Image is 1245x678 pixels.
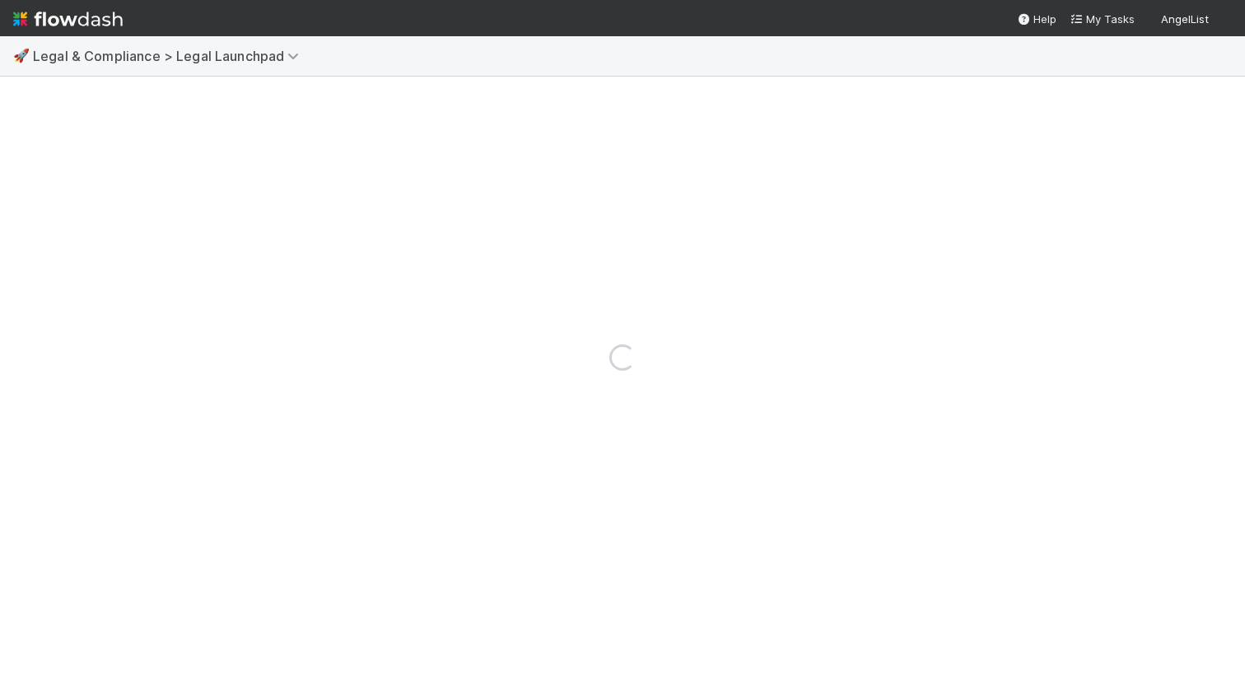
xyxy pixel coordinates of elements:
[1017,11,1056,27] div: Help
[1070,12,1135,26] span: My Tasks
[1161,12,1209,26] span: AngelList
[1215,12,1232,28] img: avatar_c584de82-e924-47af-9431-5c284c40472a.png
[13,5,123,33] img: logo-inverted-e16ddd16eac7371096b0.svg
[1070,11,1135,27] a: My Tasks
